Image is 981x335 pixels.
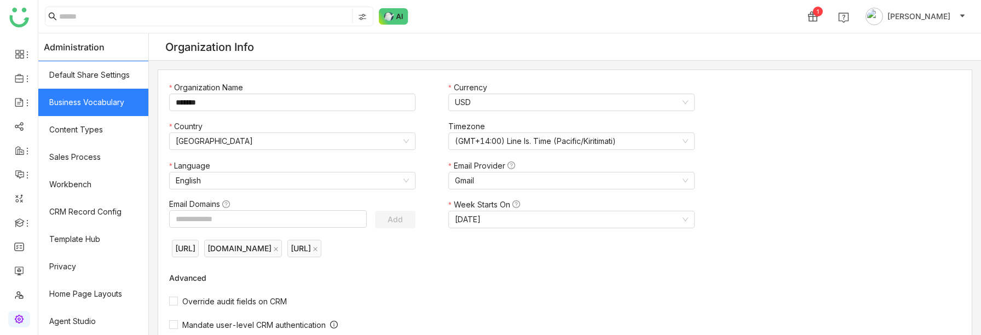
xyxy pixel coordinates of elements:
[178,297,291,306] span: Override audit fields on CRM
[455,172,688,189] nz-select-item: Gmail
[863,8,968,25] button: [PERSON_NAME]
[44,33,105,61] span: Administration
[38,143,148,171] a: Sales Process
[813,7,823,16] div: 1
[358,13,367,21] img: search-type.svg
[169,120,208,132] label: Country
[379,8,408,25] img: ask-buddy-normal.svg
[176,133,409,149] nz-select-item: United States
[38,171,148,198] a: Workbench
[455,211,688,228] nz-select-item: Sunday
[448,82,492,94] label: Currency
[169,160,216,172] label: Language
[38,226,148,253] a: Template Hub
[448,199,525,211] label: Week Starts On
[165,41,254,54] div: Organization Info
[38,308,148,335] a: Agent Studio
[455,133,688,149] nz-select-item: (GMT+14:00) Line Is. Time (Pacific/Kiritimati)
[38,116,148,143] a: Content Types
[38,61,148,89] a: Default Share Settings
[178,320,330,330] span: Mandate user-level CRM authentication
[9,8,29,27] img: logo
[38,253,148,280] a: Privacy
[176,172,409,189] nz-select-item: English
[169,273,717,282] div: Advanced
[287,240,321,257] nz-tag: [URL]
[169,82,249,94] label: Organization Name
[169,198,235,210] label: Email Domains
[448,160,520,172] label: Email Provider
[448,120,490,132] label: Timezone
[375,211,416,228] button: Add
[865,8,883,25] img: avatar
[204,240,282,257] nz-tag: [DOMAIN_NAME]
[38,89,148,116] a: Business Vocabulary
[38,198,148,226] a: CRM Record Config
[838,12,849,23] img: help.svg
[455,94,688,111] nz-select-item: USD
[38,280,148,308] a: Home Page Layouts
[887,10,950,22] span: [PERSON_NAME]
[172,240,199,257] nz-tag: [URL]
